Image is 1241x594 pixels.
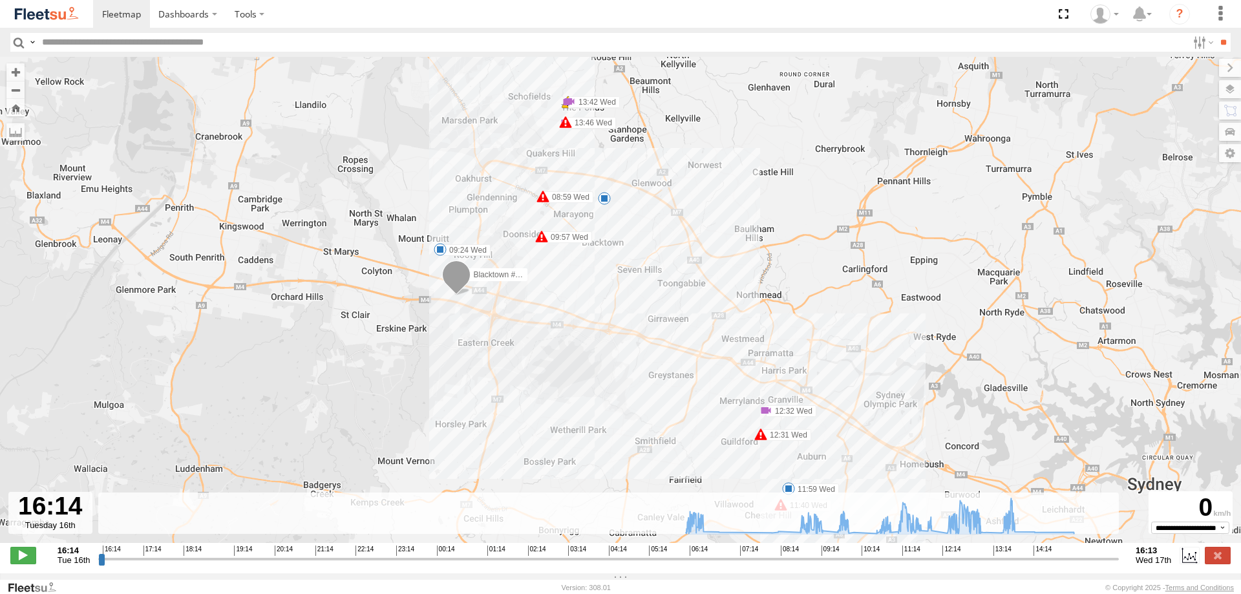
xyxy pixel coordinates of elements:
span: 08:14 [781,546,799,556]
a: Visit our Website [7,581,67,594]
span: 17:14 [143,546,162,556]
label: 12:32 Wed [766,405,816,417]
label: Play/Stop [10,547,36,564]
span: Wed 17th Sep 2025 [1136,555,1171,565]
label: Close [1205,547,1231,564]
label: 13:46 Wed [566,117,616,129]
a: Terms and Conditions [1165,584,1234,591]
label: Search Query [27,33,37,52]
span: Tue 16th Sep 2025 [58,555,90,565]
span: 03:14 [568,546,586,556]
span: 00:14 [437,546,455,556]
span: 06:14 [690,546,708,556]
div: Ken Manners [1086,5,1123,24]
label: 08:59 Wed [543,191,593,203]
span: 18:14 [184,546,202,556]
img: fleetsu-logo-horizontal.svg [13,5,80,23]
strong: 16:13 [1136,546,1171,555]
button: Zoom in [6,63,25,81]
span: 09:14 [822,546,840,556]
span: 20:14 [275,546,293,556]
div: 7 [598,192,611,205]
label: Map Settings [1219,144,1241,162]
label: Measure [6,123,25,141]
span: 05:14 [649,546,667,556]
span: 22:14 [355,546,374,556]
label: 09:24 Wed [440,244,491,256]
strong: 16:14 [58,546,90,555]
div: 0 [1151,493,1231,522]
label: 11:59 Wed [789,483,839,495]
span: 16:14 [103,546,121,556]
span: 02:14 [528,546,546,556]
span: 07:14 [740,546,758,556]
span: 23:14 [396,546,414,556]
span: 13:14 [993,546,1012,556]
label: 13:42 Wed [569,96,620,108]
span: 12:14 [942,546,960,556]
i: ? [1169,4,1190,25]
span: 19:14 [234,546,252,556]
div: © Copyright 2025 - [1105,584,1234,591]
span: Blacktown #1 (T09 - [PERSON_NAME]) [473,270,611,279]
span: 21:14 [315,546,334,556]
label: 13:06 Wed [566,118,617,129]
div: Version: 308.01 [562,584,611,591]
span: 10:14 [862,546,880,556]
button: Zoom Home [6,99,25,116]
span: 01:14 [487,546,505,556]
label: 13:08 Wed [568,97,619,109]
label: Search Filter Options [1188,33,1216,52]
span: 14:14 [1034,546,1052,556]
span: 11:14 [902,546,920,556]
label: 09:57 Wed [542,231,592,243]
button: Zoom out [6,81,25,99]
label: 12:31 Wed [761,429,811,441]
span: 04:14 [609,546,627,556]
